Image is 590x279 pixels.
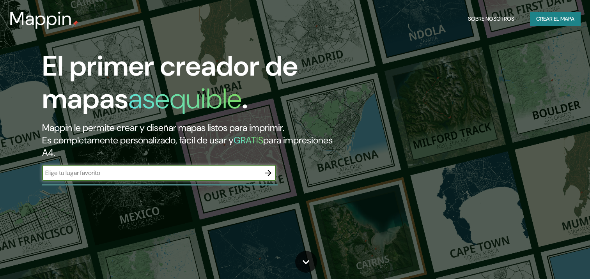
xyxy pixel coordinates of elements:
h1: El primer creador de mapas . [42,50,337,122]
h1: asequible [128,81,242,117]
font: Crear el mapa [536,14,574,24]
h3: Mappin [9,8,72,30]
img: mappin-pin [72,20,78,26]
font: Sobre nosotros [468,14,514,24]
iframe: Help widget launcher [521,249,581,270]
button: Crear el mapa [530,12,581,26]
input: Elige tu lugar favorito [42,168,260,177]
h5: GRATIS [234,134,263,146]
button: Sobre nosotros [465,12,517,26]
h2: Mappin le permite crear y diseñar mapas listos para imprimir. Es completamente personalizado, fác... [42,122,337,159]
